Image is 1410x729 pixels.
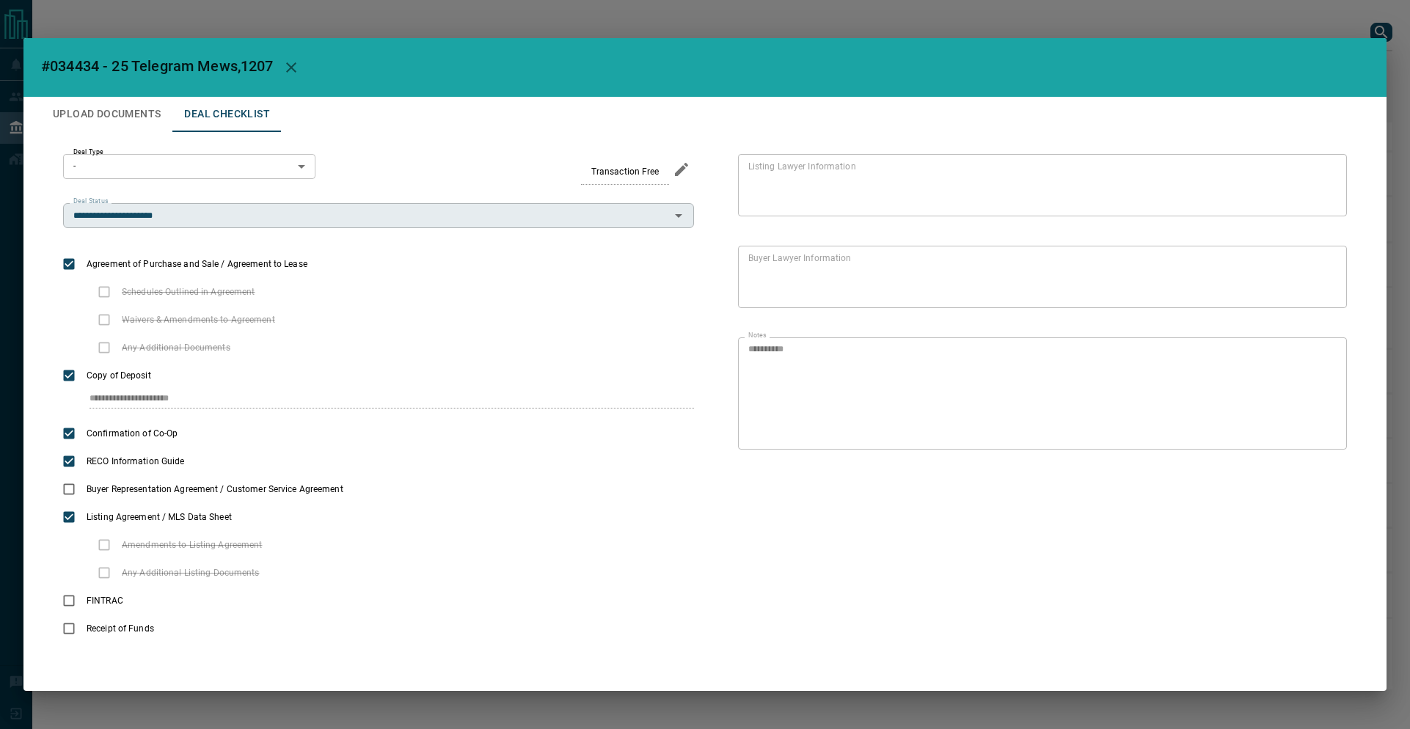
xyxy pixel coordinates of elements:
div: - [63,154,315,179]
span: Buyer Representation Agreement / Customer Service Agreement [83,483,347,496]
button: edit [669,157,694,182]
textarea: text field [748,343,1331,443]
button: Open [668,205,689,226]
label: Notes [748,331,766,340]
button: Upload Documents [41,97,172,132]
span: Any Additional Listing Documents [118,566,263,579]
span: Agreement of Purchase and Sale / Agreement to Lease [83,257,311,271]
span: #034434 - 25 Telegram Mews,1207 [41,57,274,75]
span: RECO Information Guide [83,455,188,468]
span: Listing Agreement / MLS Data Sheet [83,510,235,524]
span: Waivers & Amendments to Agreement [118,313,279,326]
label: Deal Type [73,147,103,157]
span: Copy of Deposit [83,369,155,382]
button: Deal Checklist [172,97,282,132]
input: checklist input [90,389,663,409]
span: Schedules Outlined in Agreement [118,285,259,298]
textarea: text field [748,252,1331,301]
label: Deal Status [73,197,108,206]
span: Confirmation of Co-Op [83,427,181,440]
span: FINTRAC [83,594,127,607]
textarea: text field [748,160,1331,210]
span: Receipt of Funds [83,622,158,635]
span: Any Additional Documents [118,341,234,354]
span: Amendments to Listing Agreement [118,538,266,552]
